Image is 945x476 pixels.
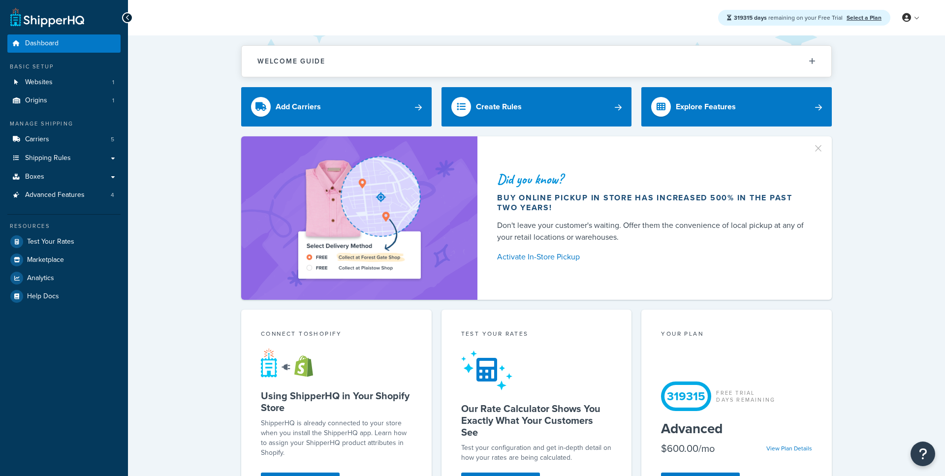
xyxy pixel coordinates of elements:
[7,222,121,230] div: Resources
[461,403,612,438] h5: Our Rate Calculator Shows You Exactly What Your Customers See
[111,135,114,144] span: 5
[7,130,121,149] a: Carriers5
[25,39,59,48] span: Dashboard
[661,421,812,437] h5: Advanced
[676,100,736,114] div: Explore Features
[497,193,808,213] div: Buy online pickup in store has increased 500% in the past two years!
[497,220,808,243] div: Don't leave your customer's waiting. Offer them the convenience of local pickup at any of your re...
[847,13,882,22] a: Select a Plan
[641,87,832,127] a: Explore Features
[111,191,114,199] span: 4
[7,73,121,92] li: Websites
[661,442,715,455] div: $600.00/mo
[27,274,54,283] span: Analytics
[25,135,49,144] span: Carriers
[7,233,121,251] a: Test Your Rates
[270,151,448,285] img: ad-shirt-map-b0359fc47e01cab431d101c4b569394f6a03f54285957d908178d52f29eb9668.png
[7,287,121,305] a: Help Docs
[7,251,121,269] a: Marketplace
[261,390,412,413] h5: Using ShipperHQ in Your Shopify Store
[112,78,114,87] span: 1
[242,46,831,77] button: Welcome Guide
[241,87,432,127] a: Add Carriers
[7,34,121,53] a: Dashboard
[25,96,47,105] span: Origins
[7,269,121,287] a: Analytics
[461,443,612,463] div: Test your configuration and get in-depth detail on how your rates are being calculated.
[734,13,844,22] span: remaining on your Free Trial
[476,100,522,114] div: Create Rules
[261,329,412,341] div: Connect to Shopify
[7,130,121,149] li: Carriers
[7,168,121,186] a: Boxes
[461,329,612,341] div: Test your rates
[27,238,74,246] span: Test Your Rates
[25,154,71,162] span: Shipping Rules
[497,250,808,264] a: Activate In-Store Pickup
[7,149,121,167] a: Shipping Rules
[441,87,632,127] a: Create Rules
[497,172,808,186] div: Did you know?
[7,120,121,128] div: Manage Shipping
[7,92,121,110] li: Origins
[661,329,812,341] div: Your Plan
[7,73,121,92] a: Websites1
[27,292,59,301] span: Help Docs
[911,442,935,466] button: Open Resource Center
[25,78,53,87] span: Websites
[27,256,64,264] span: Marketplace
[25,173,44,181] span: Boxes
[7,186,121,204] a: Advanced Features4
[7,186,121,204] li: Advanced Features
[7,92,121,110] a: Origins1
[766,444,812,453] a: View Plan Details
[661,381,711,411] div: 319315
[276,100,321,114] div: Add Carriers
[716,389,775,403] div: Free Trial Days Remaining
[261,348,322,378] img: connect-shq-shopify-9b9a8c5a.svg
[257,58,325,65] h2: Welcome Guide
[261,418,412,458] p: ShipperHQ is already connected to your store when you install the ShipperHQ app. Learn how to ass...
[7,63,121,71] div: Basic Setup
[25,191,85,199] span: Advanced Features
[112,96,114,105] span: 1
[734,13,767,22] strong: 319315 days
